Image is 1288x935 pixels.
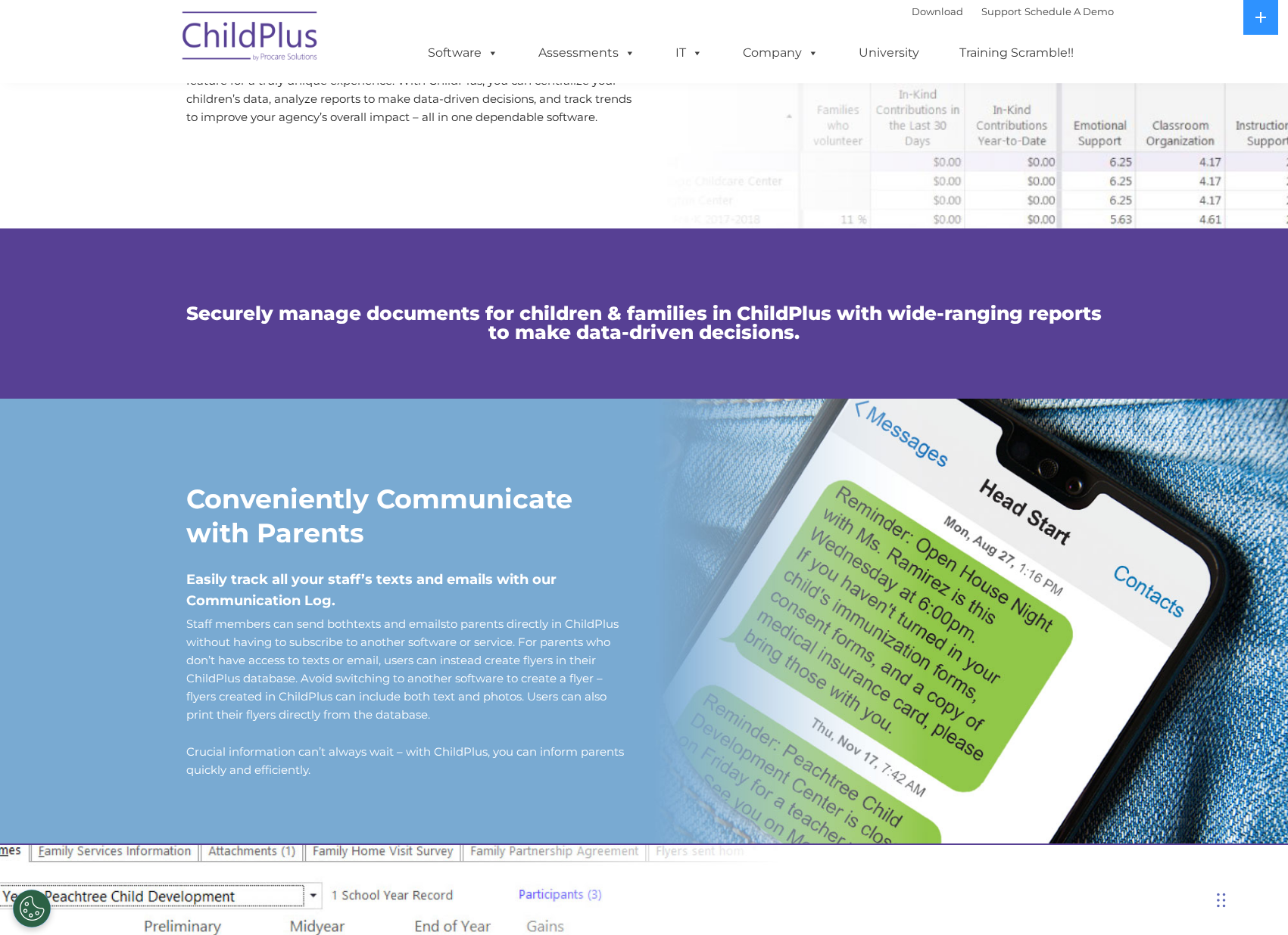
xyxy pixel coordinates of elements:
span: Staff members can send both to parents directly in ChildPlus without having to subscribe to anoth... [186,617,619,722]
font: | [912,5,1114,17]
span: Crucial information can’t always wait – with ChildPlus, you can inform parents quickly and effici... [186,744,624,777]
span: Easily track all your staff’s texts and emails with our Communication Log. [186,571,557,609]
iframe: Chat Widget [1040,772,1288,935]
a: IT [660,38,718,68]
img: ChildPlus by Procare Solutions [175,1,326,76]
a: Schedule A Demo [1024,5,1114,17]
button: Cookies Settings [13,890,51,927]
strong: Conveniently Communicate with Parents [186,483,572,549]
a: Software [413,38,513,68]
a: Assessments [523,38,650,68]
a: Company [728,38,834,68]
span: Securely manage documents for children & families in ChildPlus with wide-ranging reports to make ... [186,302,1102,343]
div: Drag [1217,878,1226,923]
a: texts and emails [354,617,446,631]
a: Download [912,5,963,17]
a: Training Scramble!! [944,38,1089,68]
a: University [844,38,934,68]
a: Support [981,5,1021,17]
